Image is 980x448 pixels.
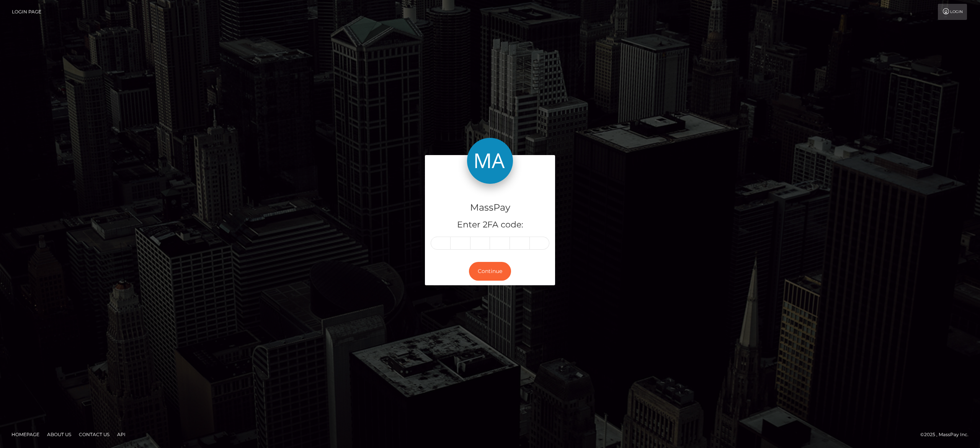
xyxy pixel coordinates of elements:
a: About Us [44,428,74,440]
a: API [114,428,129,440]
div: © 2025 , MassPay Inc. [920,430,974,439]
a: Homepage [8,428,42,440]
a: Contact Us [76,428,113,440]
h4: MassPay [431,201,549,214]
button: Continue [469,262,511,281]
a: Login [938,4,967,20]
img: MassPay [467,138,513,184]
h5: Enter 2FA code: [431,219,549,231]
a: Login Page [12,4,41,20]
